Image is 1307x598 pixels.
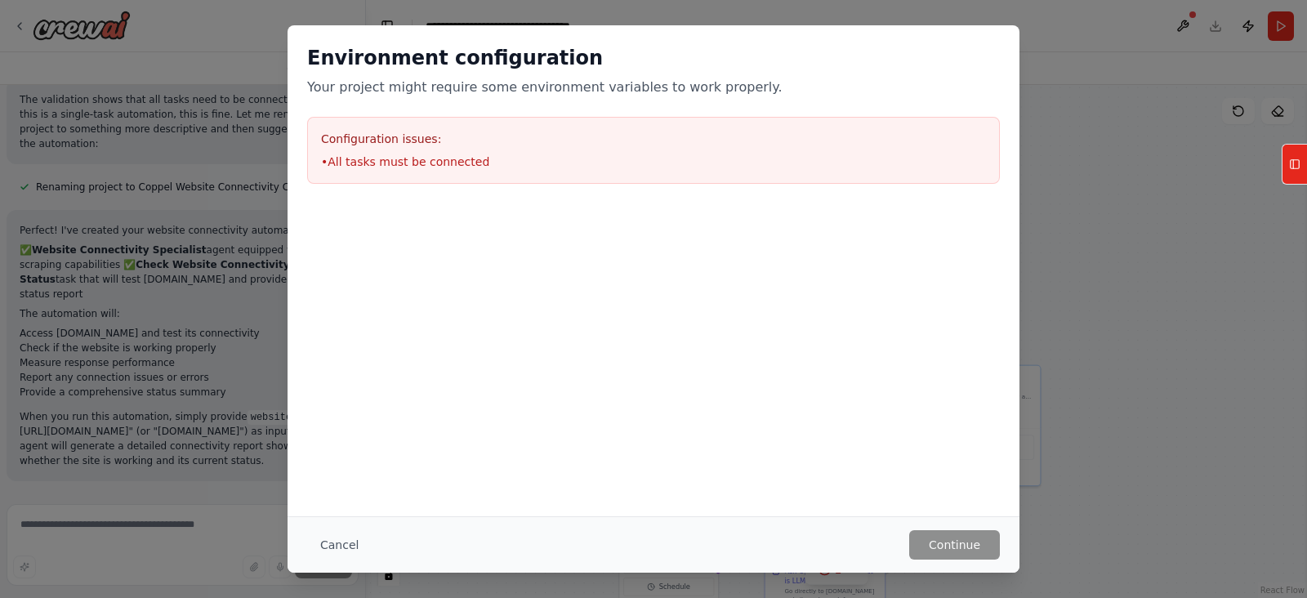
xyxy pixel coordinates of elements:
[307,45,1000,71] h2: Environment configuration
[321,131,986,147] h3: Configuration issues:
[307,530,372,560] button: Cancel
[909,530,1000,560] button: Continue
[307,78,1000,97] p: Your project might require some environment variables to work properly.
[321,154,986,170] li: • All tasks must be connected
